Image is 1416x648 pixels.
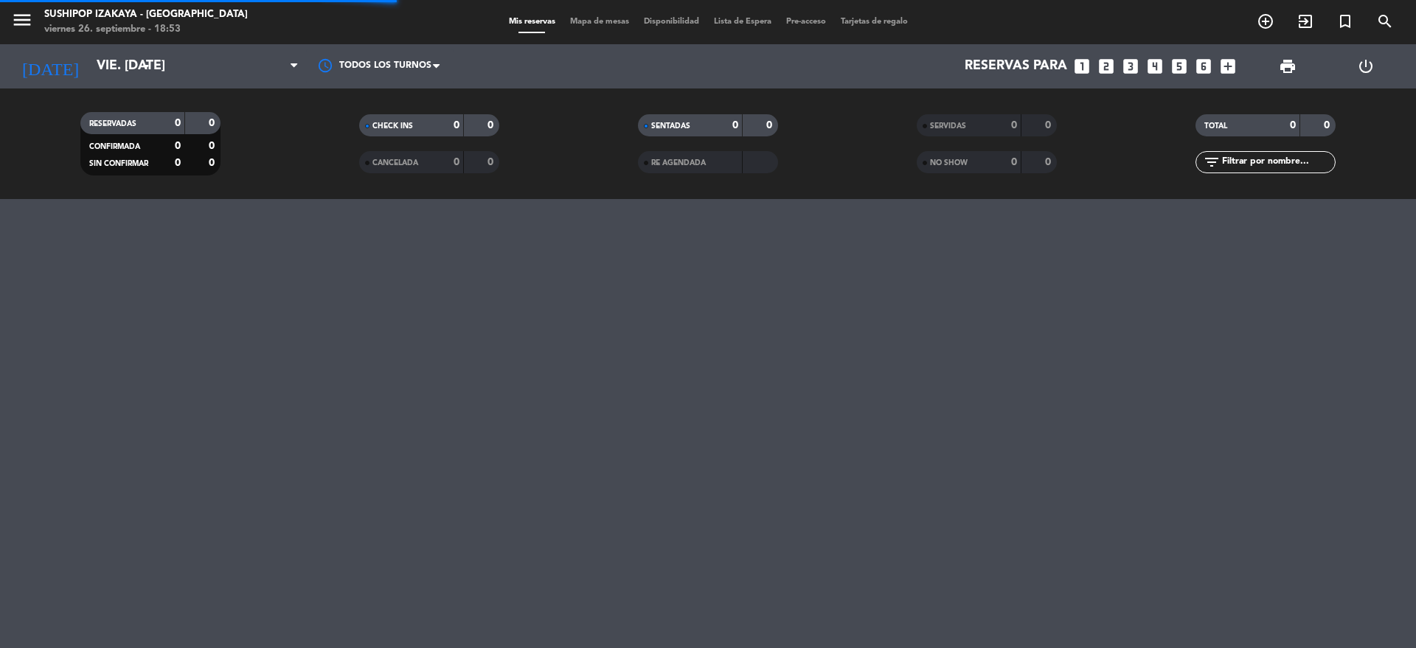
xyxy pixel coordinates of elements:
span: CONFIRMADA [89,143,140,150]
strong: 0 [1045,120,1054,130]
span: Tarjetas de regalo [833,18,915,26]
span: Pre-acceso [779,18,833,26]
strong: 0 [1011,120,1017,130]
span: Reservas para [965,59,1067,74]
i: looks_two [1097,57,1116,76]
span: print [1279,58,1297,75]
button: menu [11,9,33,36]
strong: 0 [175,158,181,168]
span: RESERVADAS [89,120,136,128]
span: Lista de Espera [707,18,779,26]
i: [DATE] [11,50,89,83]
span: SIN CONFIRMAR [89,160,148,167]
span: SENTADAS [651,122,690,130]
span: Mapa de mesas [563,18,636,26]
span: TOTAL [1204,122,1227,130]
i: looks_one [1072,57,1091,76]
i: add_box [1218,57,1238,76]
i: looks_5 [1170,57,1189,76]
strong: 0 [487,120,496,130]
input: Filtrar por nombre... [1221,154,1335,170]
i: filter_list [1203,153,1221,171]
div: viernes 26. septiembre - 18:53 [44,22,248,37]
span: Disponibilidad [636,18,707,26]
span: CANCELADA [372,159,418,167]
div: LOG OUT [1327,44,1405,88]
span: Mis reservas [502,18,563,26]
strong: 0 [732,120,738,130]
strong: 0 [209,141,218,151]
div: Sushipop Izakaya - [GEOGRAPHIC_DATA] [44,7,248,22]
span: SERVIDAS [930,122,966,130]
i: add_circle_outline [1257,13,1274,30]
strong: 0 [487,157,496,167]
strong: 0 [1290,120,1296,130]
strong: 0 [1045,157,1054,167]
span: CHECK INS [372,122,413,130]
i: looks_6 [1194,57,1213,76]
strong: 0 [766,120,775,130]
i: menu [11,9,33,31]
span: RE AGENDADA [651,159,706,167]
strong: 0 [1011,157,1017,167]
strong: 0 [175,141,181,151]
i: looks_4 [1145,57,1165,76]
strong: 0 [175,118,181,128]
i: arrow_drop_down [137,58,155,75]
i: exit_to_app [1297,13,1314,30]
span: NO SHOW [930,159,968,167]
i: search [1376,13,1394,30]
strong: 0 [1324,120,1333,130]
strong: 0 [209,118,218,128]
i: power_settings_new [1357,58,1375,75]
i: looks_3 [1121,57,1140,76]
strong: 0 [454,120,459,130]
strong: 0 [209,158,218,168]
strong: 0 [454,157,459,167]
i: turned_in_not [1336,13,1354,30]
